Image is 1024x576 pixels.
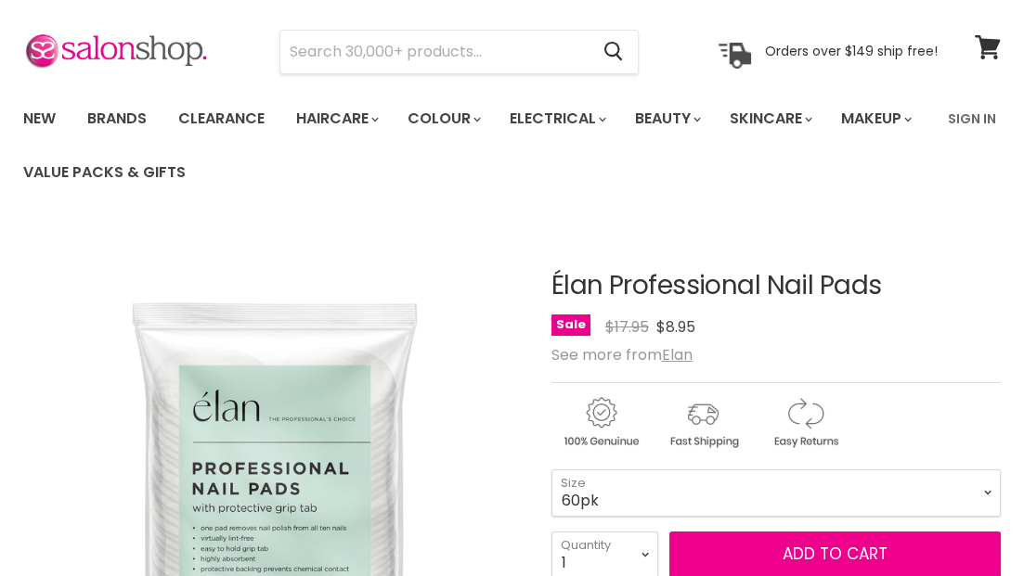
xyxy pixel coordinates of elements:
a: Brands [73,99,161,138]
a: Makeup [827,99,923,138]
a: Skincare [716,99,823,138]
h1: Élan Professional Nail Pads [551,272,1001,301]
a: Value Packs & Gifts [9,153,200,192]
iframe: Gorgias live chat messenger [931,489,1005,557]
p: Orders over $149 ship free! [765,43,938,59]
span: $17.95 [605,316,649,338]
button: Search [589,31,638,73]
form: Product [279,30,639,74]
ul: Main menu [9,92,937,199]
a: New [9,99,70,138]
a: Elan [662,344,693,365]
span: Sale [551,314,590,336]
img: genuine.gif [551,394,650,451]
a: Colour [394,99,492,138]
span: See more from [551,344,693,365]
a: Beauty [621,99,712,138]
span: Add to cart [783,543,888,565]
a: Sign In [937,99,1007,138]
a: Electrical [496,99,617,138]
input: Search [280,31,589,73]
a: Clearance [164,99,279,138]
a: Haircare [282,99,390,138]
img: returns.gif [756,394,854,451]
span: $8.95 [656,316,695,338]
img: shipping.gif [654,394,752,451]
